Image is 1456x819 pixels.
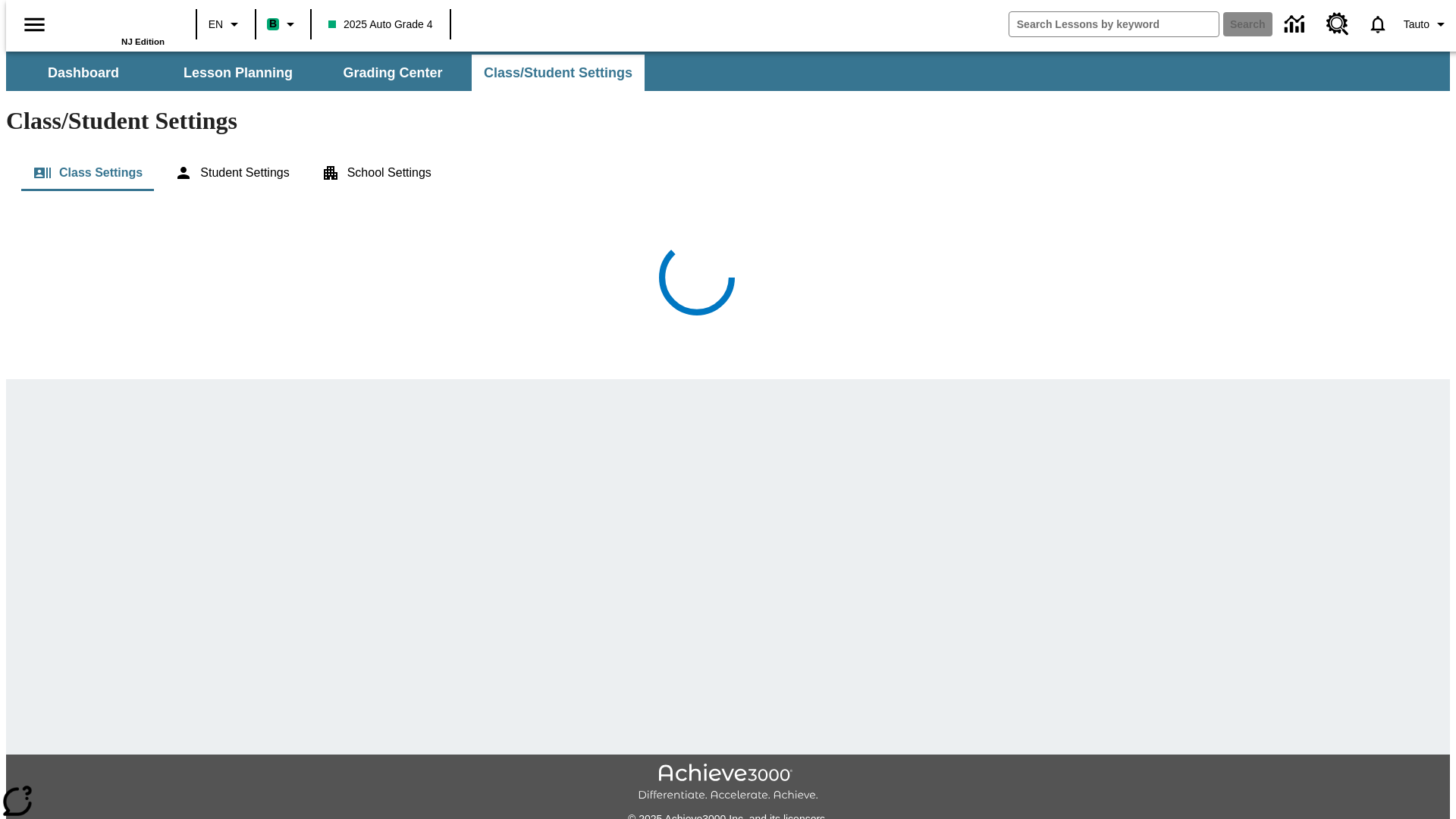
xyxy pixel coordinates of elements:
button: Student Settings [162,155,301,191]
span: B [269,14,277,33]
div: SubNavbar [6,55,646,91]
input: search field [1009,12,1219,36]
button: Language: EN, Select a language [202,11,250,38]
span: NJ Edition [121,37,165,46]
a: Home [66,7,165,37]
div: SubNavbar [6,52,1450,91]
span: 2025 Auto Grade 4 [328,17,433,33]
span: Dashboard [48,64,119,82]
button: Boost Class color is mint green. Change class color [261,11,306,38]
button: Open side menu [12,2,57,47]
button: Dashboard [8,55,159,91]
img: Achieve3000 Differentiate Accelerate Achieve [638,764,818,802]
span: Class/Student Settings [484,64,632,82]
button: School Settings [309,155,444,191]
a: Resource Center, Will open in new tab [1317,4,1358,45]
button: Class/Student Settings [472,55,645,91]
a: Data Center [1276,4,1317,45]
span: EN [209,17,223,33]
a: Notifications [1358,5,1398,44]
div: Home [66,5,165,46]
button: Grading Center [317,55,469,91]
div: Class/Student Settings [21,155,1435,191]
span: Lesson Planning [184,64,293,82]
span: Grading Center [343,64,442,82]
button: Profile/Settings [1398,11,1456,38]
h1: Class/Student Settings [6,107,1450,135]
span: Tauto [1404,17,1429,33]
button: Class Settings [21,155,155,191]
button: Lesson Planning [162,55,314,91]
